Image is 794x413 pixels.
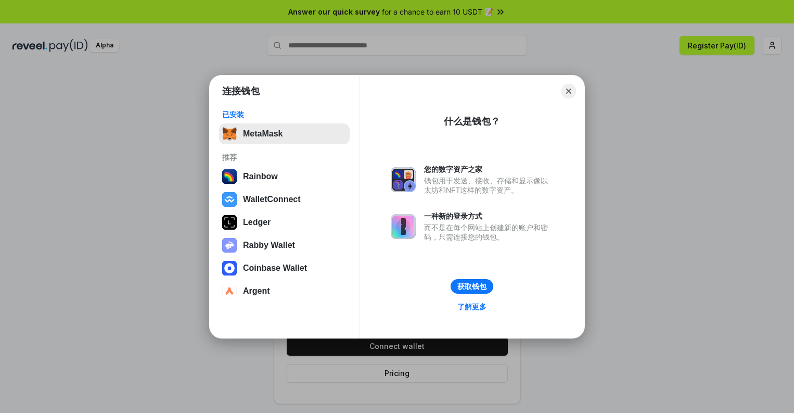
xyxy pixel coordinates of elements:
button: Ledger [219,212,350,233]
button: Close [561,84,576,98]
img: svg+xml,%3Csvg%20xmlns%3D%22http%3A%2F%2Fwww.w3.org%2F2000%2Fsvg%22%20fill%3D%22none%22%20viewBox... [222,238,237,253]
img: svg+xml,%3Csvg%20width%3D%22120%22%20height%3D%22120%22%20viewBox%3D%220%200%20120%20120%22%20fil... [222,169,237,184]
div: 您的数字资产之家 [424,165,553,174]
div: 而不是在每个网站上创建新的账户和密码，只需连接您的钱包。 [424,223,553,242]
button: Rainbow [219,166,350,187]
button: WalletConnect [219,189,350,210]
button: MetaMask [219,123,350,144]
img: svg+xml,%3Csvg%20xmlns%3D%22http%3A%2F%2Fwww.w3.org%2F2000%2Fsvg%22%20fill%3D%22none%22%20viewBox... [391,214,416,239]
img: svg+xml,%3Csvg%20width%3D%2228%22%20height%3D%2228%22%20viewBox%3D%220%200%2028%2028%22%20fill%3D... [222,284,237,298]
div: Rainbow [243,172,278,181]
div: MetaMask [243,129,283,139]
button: 获取钱包 [451,279,493,294]
div: Rabby Wallet [243,241,295,250]
div: Ledger [243,218,271,227]
div: WalletConnect [243,195,301,204]
div: 了解更多 [457,302,486,311]
img: svg+xml,%3Csvg%20width%3D%2228%22%20height%3D%2228%22%20viewBox%3D%220%200%2028%2028%22%20fill%3D... [222,192,237,207]
div: 什么是钱包？ [444,115,500,128]
img: svg+xml,%3Csvg%20xmlns%3D%22http%3A%2F%2Fwww.w3.org%2F2000%2Fsvg%22%20fill%3D%22none%22%20viewBox... [391,167,416,192]
div: 推荐 [222,153,347,162]
button: Coinbase Wallet [219,258,350,279]
img: svg+xml,%3Csvg%20width%3D%2228%22%20height%3D%2228%22%20viewBox%3D%220%200%2028%2028%22%20fill%3D... [222,261,237,276]
div: 已安装 [222,110,347,119]
h1: 连接钱包 [222,85,260,97]
img: svg+xml,%3Csvg%20fill%3D%22none%22%20height%3D%2233%22%20viewBox%3D%220%200%2035%2033%22%20width%... [222,127,237,141]
a: 了解更多 [451,300,493,314]
div: Coinbase Wallet [243,264,307,273]
div: 钱包用于发送、接收、存储和显示像以太坊和NFT这样的数字资产。 [424,176,553,195]
div: 获取钱包 [457,282,486,291]
div: 一种新的登录方式 [424,211,553,221]
button: Argent [219,281,350,302]
button: Rabby Wallet [219,235,350,256]
img: svg+xml,%3Csvg%20xmlns%3D%22http%3A%2F%2Fwww.w3.org%2F2000%2Fsvg%22%20width%3D%2228%22%20height%3... [222,215,237,230]
div: Argent [243,286,270,296]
